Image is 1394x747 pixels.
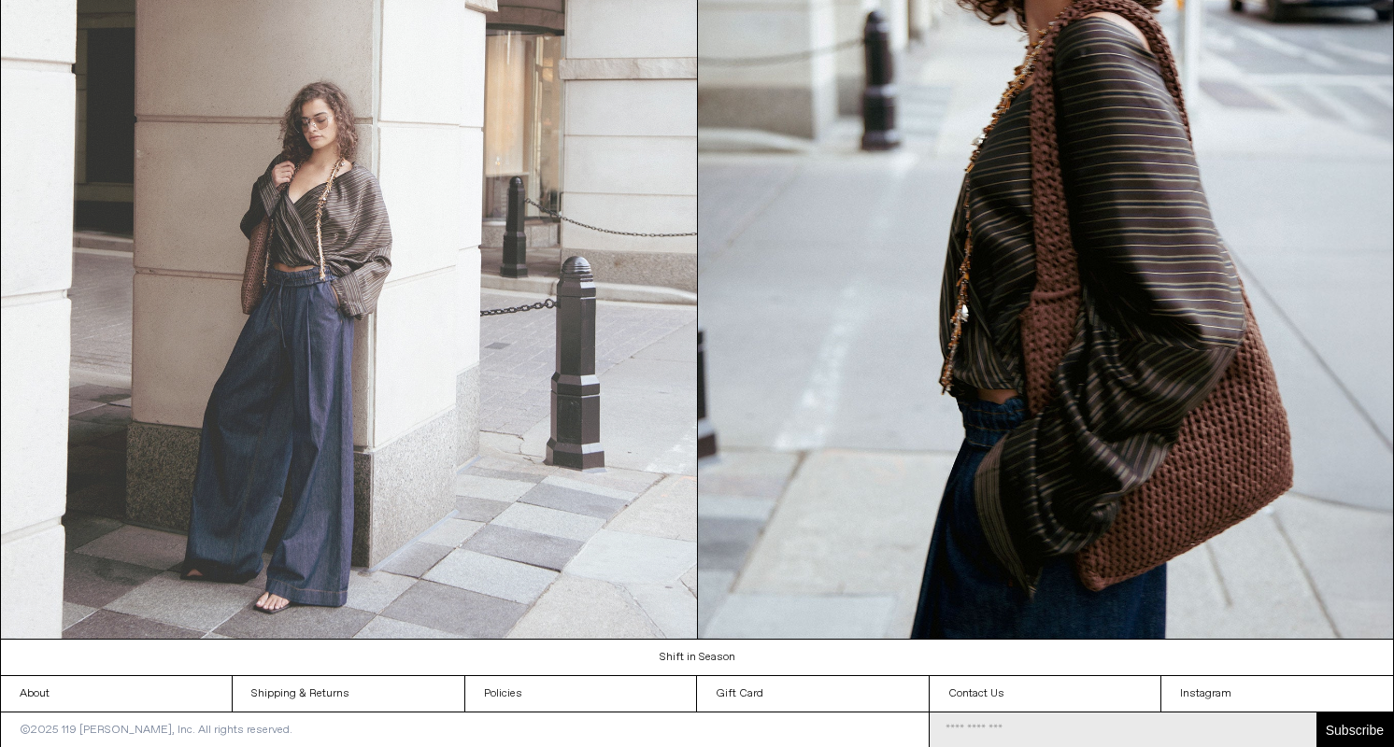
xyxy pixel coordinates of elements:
a: About [1,676,232,712]
a: Gift Card [697,676,928,712]
a: Shipping & Returns [233,676,463,712]
a: Instagram [1161,676,1393,712]
a: Contact Us [930,676,1160,712]
a: Policies [465,676,696,712]
a: Shift in Season [1,640,1394,675]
